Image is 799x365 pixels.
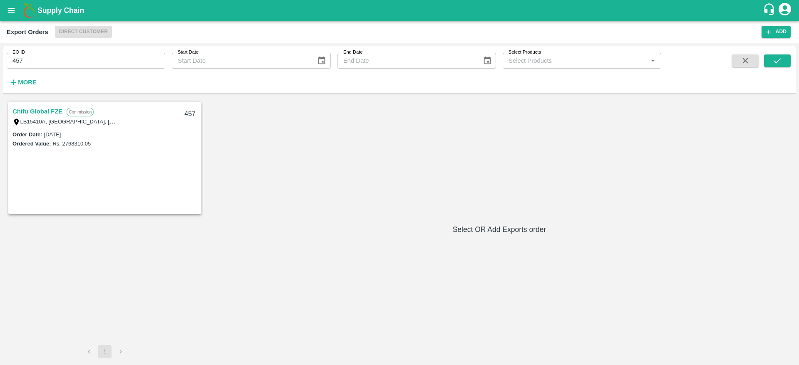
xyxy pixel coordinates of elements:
strong: More [18,79,37,86]
a: Chifu Global FZE [12,106,62,117]
button: Add [762,26,791,38]
button: open drawer [2,1,21,20]
p: Commission [67,108,94,116]
nav: pagination navigation [81,345,129,358]
div: Export Orders [7,27,48,37]
label: [DATE] [44,131,61,138]
label: Rs. 2768310.05 [52,141,91,147]
div: customer-support [763,3,777,18]
input: Start Date [172,53,310,69]
div: account of current user [777,2,792,19]
div: 457 [179,104,201,124]
input: End Date [337,53,476,69]
img: logo [21,2,37,19]
input: Enter EO ID [7,53,165,69]
label: Select Products [509,49,541,56]
button: Choose date [314,53,330,69]
button: page 1 [98,345,112,358]
b: Supply Chain [37,6,84,15]
label: LB15410A, [GEOGRAPHIC_DATA], [GEOGRAPHIC_DATA], [GEOGRAPHIC_DATA], [GEOGRAPHIC_DATA] [20,118,283,125]
h6: Select OR Add Exports order [206,224,792,235]
label: EO ID [12,49,25,56]
a: Supply Chain [37,5,763,16]
button: Choose date [479,53,495,69]
label: Start Date [178,49,199,56]
button: Open [648,55,658,66]
label: Order Date : [12,131,42,138]
label: Ordered Value: [12,141,51,147]
input: Select Products [505,55,645,66]
button: More [7,75,39,89]
label: End Date [343,49,362,56]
